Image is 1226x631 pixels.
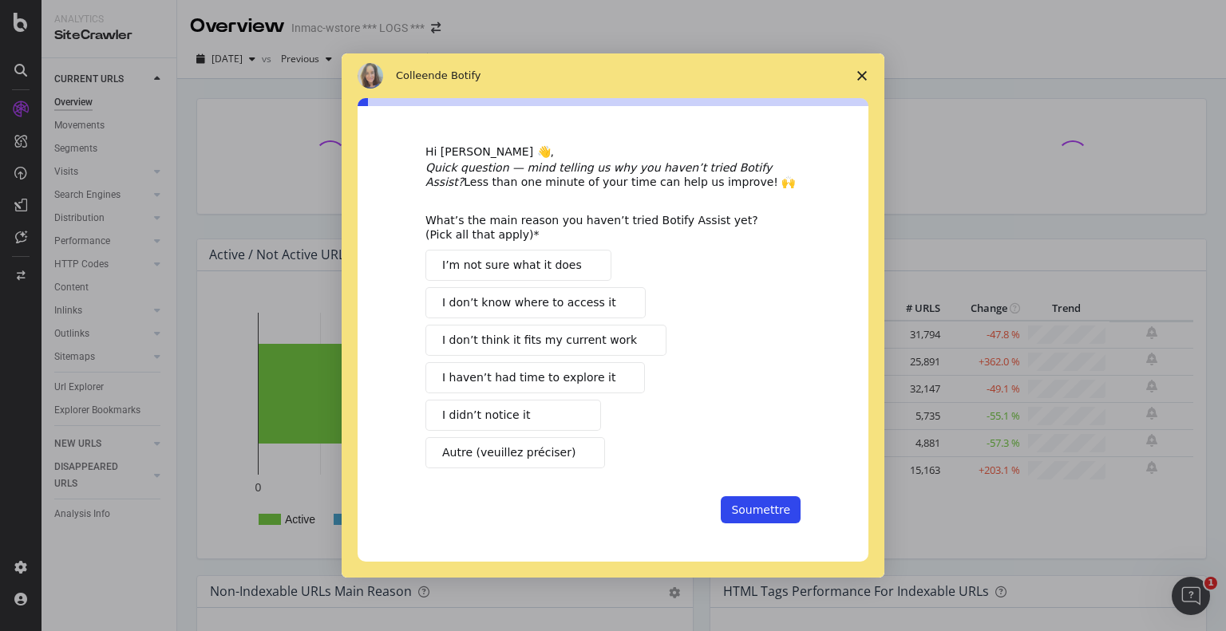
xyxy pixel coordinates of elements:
[425,160,801,189] div: Less than one minute of your time can help us improve! 🙌
[425,144,801,160] div: Hi [PERSON_NAME] 👋,
[425,325,666,356] button: I don’t think it fits my current work
[425,287,646,318] button: I don’t know where to access it
[358,63,383,89] img: Profile image for Colleen
[442,407,530,424] span: I didn’t notice it
[442,332,637,349] span: I don’t think it fits my current work
[442,257,582,274] span: I’m not sure what it does
[425,161,772,188] i: Quick question — mind telling us why you haven’t tried Botify Assist?
[442,369,615,386] span: I haven’t had time to explore it
[435,69,481,81] span: de Botify
[840,53,884,98] span: Fermer l'enquête
[425,400,601,431] button: I didn’t notice it
[442,294,616,311] span: I don’t know where to access it
[396,69,435,81] span: Colleen
[425,250,611,281] button: I’m not sure what it does
[442,444,575,461] span: Autre (veuillez préciser)
[425,362,645,393] button: I haven’t had time to explore it
[425,213,777,242] div: What’s the main reason you haven’t tried Botify Assist yet? (Pick all that apply)
[721,496,801,523] button: Soumettre
[425,437,605,468] button: Autre (veuillez préciser)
